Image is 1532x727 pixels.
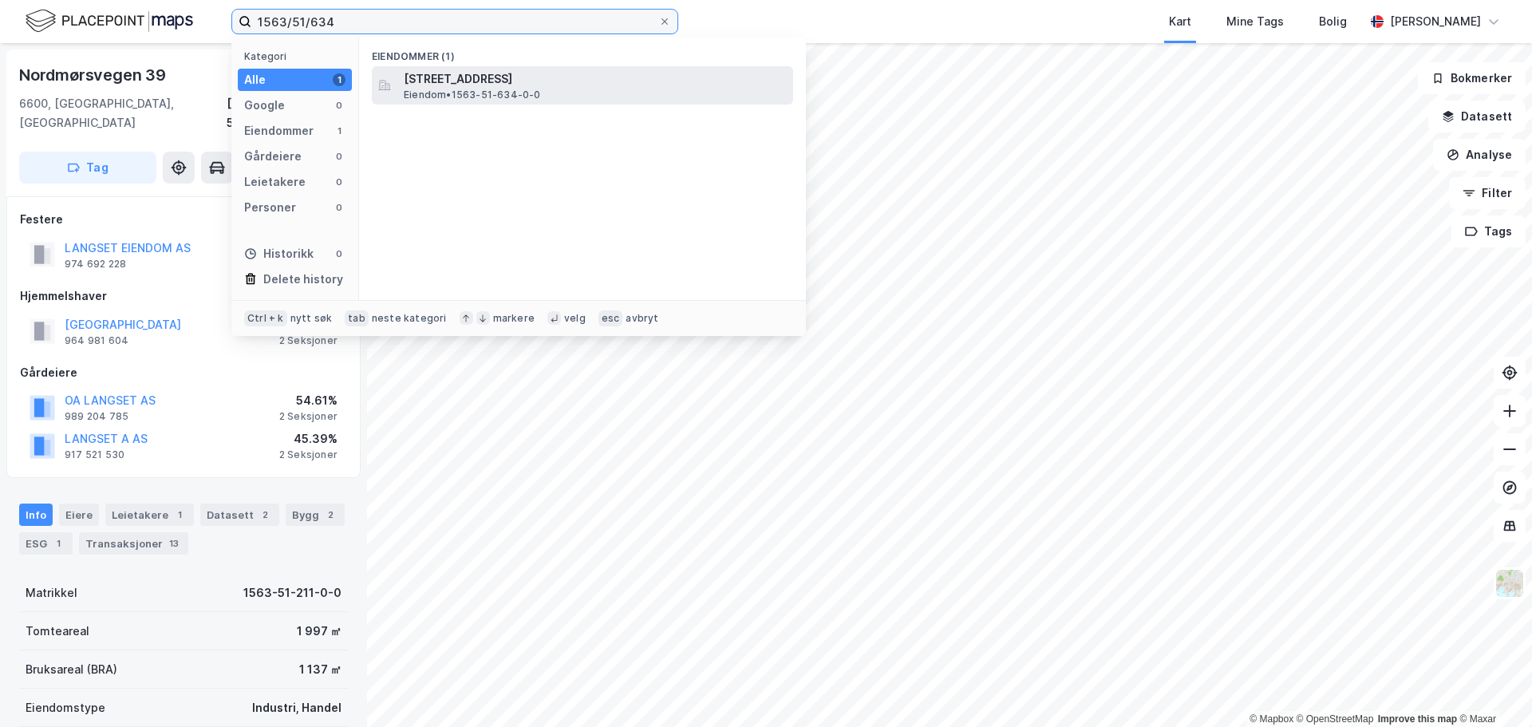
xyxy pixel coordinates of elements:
[279,334,338,347] div: 2 Seksjoner
[79,532,188,555] div: Transaksjoner
[279,448,338,461] div: 2 Seksjoner
[290,312,333,325] div: nytt søk
[244,310,287,326] div: Ctrl + k
[322,507,338,523] div: 2
[257,507,273,523] div: 2
[65,334,128,347] div: 964 981 604
[251,10,658,34] input: Søk på adresse, matrikkel, gårdeiere, leietakere eller personer
[1418,62,1526,94] button: Bokmerker
[1169,12,1191,31] div: Kart
[244,121,314,140] div: Eiendommer
[1250,713,1293,725] a: Mapbox
[244,147,302,166] div: Gårdeiere
[493,312,535,325] div: markere
[19,152,156,184] button: Tag
[65,448,124,461] div: 917 521 530
[244,172,306,192] div: Leietakere
[1494,568,1525,599] img: Z
[26,583,77,603] div: Matrikkel
[1297,713,1374,725] a: OpenStreetMap
[404,89,541,101] span: Eiendom • 1563-51-634-0-0
[19,62,169,88] div: Nordmørsvegen 39
[20,210,347,229] div: Festere
[244,198,296,217] div: Personer
[227,94,348,132] div: [GEOGRAPHIC_DATA], 51/211
[59,504,99,526] div: Eiere
[1452,650,1532,727] div: Kontrollprogram for chat
[333,99,345,112] div: 0
[172,507,188,523] div: 1
[372,312,447,325] div: neste kategori
[286,504,345,526] div: Bygg
[1428,101,1526,132] button: Datasett
[297,622,342,641] div: 1 997 ㎡
[404,69,787,89] span: [STREET_ADDRESS]
[1452,650,1532,727] iframe: Chat Widget
[299,660,342,679] div: 1 137 ㎡
[105,504,194,526] div: Leietakere
[20,286,347,306] div: Hjemmelshaver
[26,660,117,679] div: Bruksareal (BRA)
[626,312,658,325] div: avbryt
[279,429,338,448] div: 45.39%
[26,622,89,641] div: Tomteareal
[243,583,342,603] div: 1563-51-211-0-0
[244,244,314,263] div: Historikk
[279,391,338,410] div: 54.61%
[26,698,105,717] div: Eiendomstype
[19,504,53,526] div: Info
[166,535,182,551] div: 13
[333,73,345,86] div: 1
[50,535,66,551] div: 1
[598,310,623,326] div: esc
[1319,12,1347,31] div: Bolig
[1433,139,1526,171] button: Analyse
[359,38,806,66] div: Eiendommer (1)
[244,96,285,115] div: Google
[263,270,343,289] div: Delete history
[1451,215,1526,247] button: Tags
[19,532,73,555] div: ESG
[333,150,345,163] div: 0
[333,124,345,137] div: 1
[252,698,342,717] div: Industri, Handel
[345,310,369,326] div: tab
[200,504,279,526] div: Datasett
[333,201,345,214] div: 0
[1378,713,1457,725] a: Improve this map
[244,50,352,62] div: Kategori
[1390,12,1481,31] div: [PERSON_NAME]
[564,312,586,325] div: velg
[1449,177,1526,209] button: Filter
[20,363,347,382] div: Gårdeiere
[279,410,338,423] div: 2 Seksjoner
[65,410,128,423] div: 989 204 785
[244,70,266,89] div: Alle
[1226,12,1284,31] div: Mine Tags
[333,176,345,188] div: 0
[65,258,126,271] div: 974 692 228
[19,94,227,132] div: 6600, [GEOGRAPHIC_DATA], [GEOGRAPHIC_DATA]
[333,247,345,260] div: 0
[26,7,193,35] img: logo.f888ab2527a4732fd821a326f86c7f29.svg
